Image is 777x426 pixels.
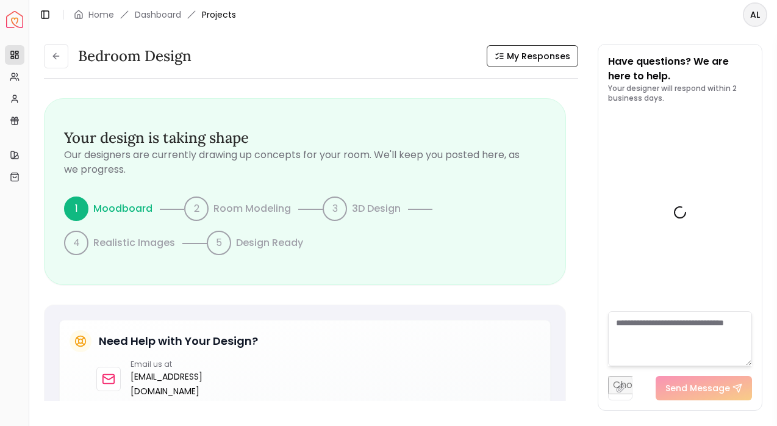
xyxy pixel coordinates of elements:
img: Spacejoy Logo [6,11,23,28]
h3: Bedroom design [78,46,192,66]
div: 2 [184,197,209,221]
p: Your designer will respond within 2 business days. [608,84,753,103]
p: Realistic Images [93,236,175,250]
span: My Responses [507,50,570,62]
p: Room Modeling [213,201,291,216]
a: Home [88,9,114,21]
div: 3 [323,197,347,221]
h5: Need Help with Your Design? [99,333,258,350]
p: Moodboard [93,201,152,216]
a: Dashboard [135,9,181,21]
span: Projects [202,9,236,21]
p: Design Ready [236,236,303,250]
p: 3D Design [352,201,401,216]
div: 1 [64,197,88,221]
a: [EMAIL_ADDRESS][DOMAIN_NAME] [131,369,202,399]
span: AL [744,4,766,26]
p: Email us at [131,359,202,369]
p: Have questions? We are here to help. [608,54,753,84]
button: My Responses [487,45,578,67]
div: 5 [207,231,231,255]
p: Our designers are currently drawing up concepts for your room. We'll keep you posted here, as we ... [64,148,546,177]
button: AL [743,2,767,27]
a: Spacejoy [6,11,23,28]
h3: Your design is taking shape [64,128,546,148]
div: 4 [64,231,88,255]
nav: breadcrumb [74,9,236,21]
